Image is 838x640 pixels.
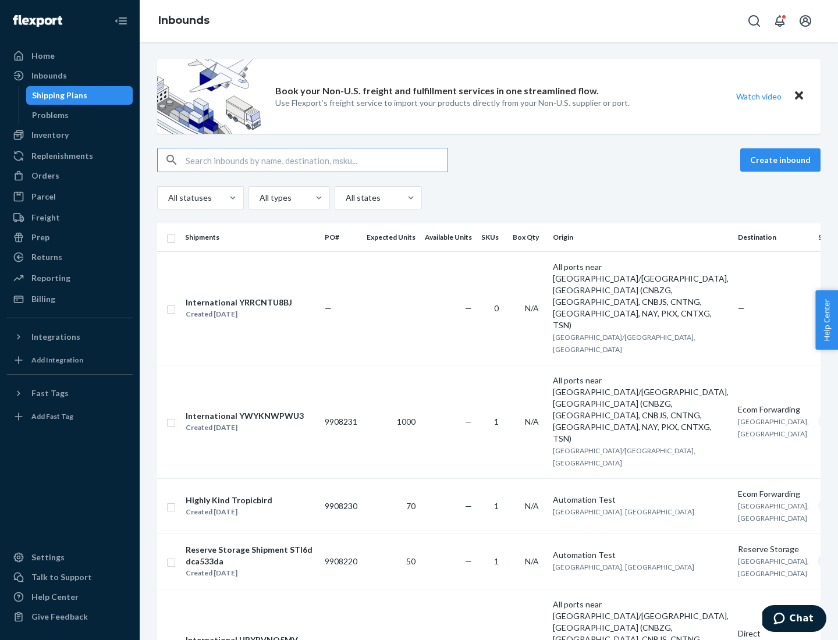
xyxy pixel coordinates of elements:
[31,150,93,162] div: Replenishments
[7,568,133,586] button: Talk to Support
[7,47,133,65] a: Home
[31,129,69,141] div: Inventory
[794,9,817,33] button: Open account menu
[180,223,320,251] th: Shipments
[149,4,219,38] ol: breadcrumbs
[186,422,304,433] div: Created [DATE]
[397,417,416,426] span: 1000
[738,488,809,500] div: Ecom Forwarding
[494,417,499,426] span: 1
[553,494,729,506] div: Automation Test
[7,166,133,185] a: Orders
[275,97,630,109] p: Use Flexport’s freight service to import your products directly from your Non-U.S. supplier or port.
[109,9,133,33] button: Close Navigation
[465,303,472,313] span: —
[738,543,809,555] div: Reserve Storage
[743,9,766,33] button: Open Search Box
[31,611,88,623] div: Give Feedback
[320,478,362,534] td: 9908230
[553,261,729,331] div: All ports near [GEOGRAPHIC_DATA]/[GEOGRAPHIC_DATA], [GEOGRAPHIC_DATA] (CNBZG, [GEOGRAPHIC_DATA], ...
[13,15,62,27] img: Flexport logo
[320,534,362,589] td: 9908220
[553,507,694,516] span: [GEOGRAPHIC_DATA], [GEOGRAPHIC_DATA]
[31,387,69,399] div: Fast Tags
[7,228,133,247] a: Prep
[553,549,729,561] div: Automation Test
[7,290,133,308] a: Billing
[525,303,539,313] span: N/A
[186,506,272,518] div: Created [DATE]
[158,14,210,27] a: Inbounds
[31,411,73,421] div: Add Fast Tag
[7,66,133,85] a: Inbounds
[186,544,315,567] div: Reserve Storage Shipment STI6ddca533da
[494,501,499,511] span: 1
[31,571,92,583] div: Talk to Support
[738,404,809,415] div: Ecom Forwarding
[7,351,133,369] a: Add Integration
[31,355,83,365] div: Add Integration
[31,331,80,343] div: Integrations
[7,384,133,403] button: Fast Tags
[738,628,809,639] div: Direct
[525,417,539,426] span: N/A
[167,192,168,204] input: All statuses
[738,502,809,522] span: [GEOGRAPHIC_DATA], [GEOGRAPHIC_DATA]
[729,88,789,105] button: Watch video
[32,90,87,101] div: Shipping Plans
[186,148,448,172] input: Search inbounds by name, destination, msku...
[258,192,260,204] input: All types
[7,407,133,426] a: Add Fast Tag
[31,50,55,62] div: Home
[26,106,133,125] a: Problems
[7,147,133,165] a: Replenishments
[7,588,133,606] a: Help Center
[186,495,272,506] div: Highly Kind Tropicbird
[320,223,362,251] th: PO#
[815,290,838,350] button: Help Center
[738,417,809,438] span: [GEOGRAPHIC_DATA], [GEOGRAPHIC_DATA]
[31,170,59,182] div: Orders
[762,605,826,634] iframe: Opens a widget where you can chat to one of our agents
[186,567,315,579] div: Created [DATE]
[7,187,133,206] a: Parcel
[465,556,472,566] span: —
[7,269,133,287] a: Reporting
[740,148,821,172] button: Create inbound
[768,9,791,33] button: Open notifications
[420,223,477,251] th: Available Units
[791,88,807,105] button: Close
[186,410,304,422] div: International YWYKNWPWU3
[548,223,733,251] th: Origin
[345,192,346,204] input: All states
[738,557,809,578] span: [GEOGRAPHIC_DATA], [GEOGRAPHIC_DATA]
[26,86,133,105] a: Shipping Plans
[477,223,508,251] th: SKUs
[7,548,133,567] a: Settings
[31,212,60,223] div: Freight
[7,328,133,346] button: Integrations
[553,333,695,354] span: [GEOGRAPHIC_DATA]/[GEOGRAPHIC_DATA], [GEOGRAPHIC_DATA]
[275,84,599,98] p: Book your Non-U.S. freight and fulfillment services in one streamlined flow.
[7,248,133,266] a: Returns
[465,501,472,511] span: —
[406,556,416,566] span: 50
[31,251,62,263] div: Returns
[325,303,332,313] span: —
[32,109,69,121] div: Problems
[738,303,745,313] span: —
[31,272,70,284] div: Reporting
[7,607,133,626] button: Give Feedback
[320,365,362,478] td: 9908231
[406,501,416,511] span: 70
[31,232,49,243] div: Prep
[362,223,420,251] th: Expected Units
[31,552,65,563] div: Settings
[525,556,539,566] span: N/A
[465,417,472,426] span: —
[7,126,133,144] a: Inventory
[733,223,814,251] th: Destination
[553,563,694,571] span: [GEOGRAPHIC_DATA], [GEOGRAPHIC_DATA]
[553,446,695,467] span: [GEOGRAPHIC_DATA]/[GEOGRAPHIC_DATA], [GEOGRAPHIC_DATA]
